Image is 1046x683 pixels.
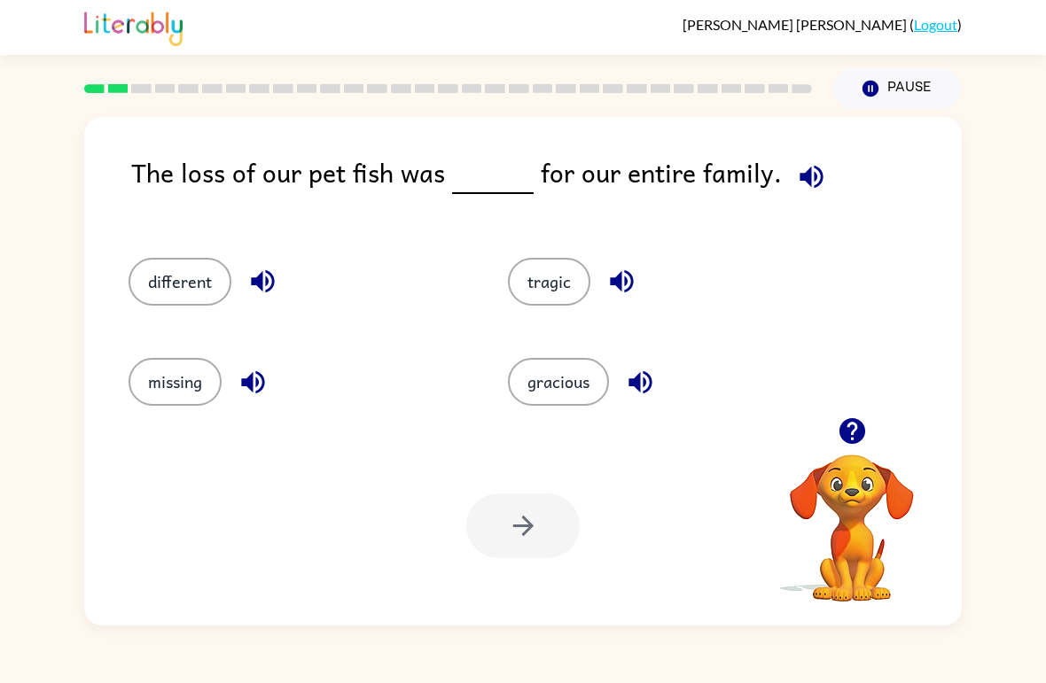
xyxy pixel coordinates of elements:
[763,427,941,604] video: Your browser must support playing .mp4 files to use Literably. Please try using another browser.
[508,258,590,306] button: tragic
[129,258,231,306] button: different
[129,358,222,406] button: missing
[914,16,957,33] a: Logout
[683,16,962,33] div: ( )
[508,358,609,406] button: gracious
[84,7,183,46] img: Literably
[833,68,962,109] button: Pause
[131,152,962,222] div: The loss of our pet fish was for our entire family.
[683,16,909,33] span: [PERSON_NAME] [PERSON_NAME]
